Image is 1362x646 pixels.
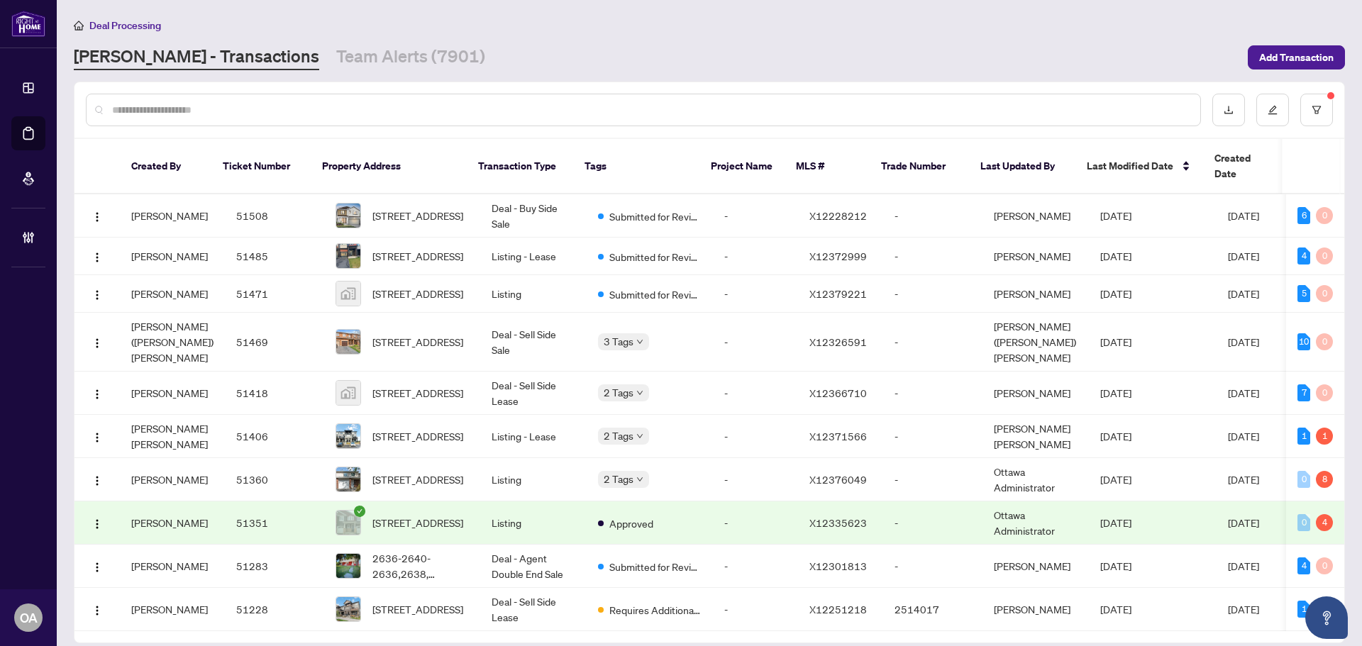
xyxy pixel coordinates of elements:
button: Logo [86,555,109,577]
td: [PERSON_NAME] [982,194,1089,238]
td: - [883,275,982,313]
td: 51418 [225,372,324,415]
span: [DATE] [1100,603,1131,616]
th: Transaction Type [467,139,573,194]
th: Created By [120,139,211,194]
td: Listing [480,458,587,501]
span: 2636-2640-2636,2638,[STREET_ADDRESS] [372,550,469,581]
button: edit [1256,94,1289,126]
span: [DATE] [1228,603,1259,616]
img: thumbnail-img [336,554,360,578]
button: Open asap [1305,596,1348,639]
td: 51508 [225,194,324,238]
button: Logo [86,425,109,447]
td: [PERSON_NAME] [982,238,1089,275]
span: filter [1312,105,1322,115]
span: X12376049 [809,473,867,486]
span: [DATE] [1100,559,1131,572]
span: [DATE] [1228,335,1259,348]
span: [DATE] [1228,473,1259,486]
span: [DATE] [1100,287,1131,300]
span: [STREET_ADDRESS] [372,428,463,444]
span: Deal Processing [89,19,161,32]
span: Submitted for Review [609,208,702,224]
td: 51360 [225,458,324,501]
div: 7 [1297,384,1310,401]
td: 51471 [225,275,324,313]
img: thumbnail-img [336,244,360,268]
th: Project Name [699,139,785,194]
span: check-circle [354,506,365,517]
span: Submitted for Review [609,249,702,264]
span: [DATE] [1228,209,1259,222]
td: - [883,458,982,501]
img: thumbnail-img [336,330,360,354]
span: X12372999 [809,250,867,262]
button: Logo [86,468,109,491]
td: - [883,313,982,372]
img: Logo [92,389,103,400]
div: 10 [1297,333,1310,350]
span: [DATE] [1100,335,1131,348]
span: [PERSON_NAME] ([PERSON_NAME]) [PERSON_NAME] [131,320,214,364]
span: 2 Tags [604,428,633,444]
img: Logo [92,605,103,616]
td: Deal - Sell Side Lease [480,372,587,415]
span: X12301813 [809,559,867,572]
td: - [713,588,798,631]
span: Created Date [1214,150,1274,182]
img: thumbnail-img [336,282,360,306]
span: X12326591 [809,335,867,348]
th: Last Updated By [969,139,1075,194]
span: [DATE] [1100,516,1131,529]
span: [PERSON_NAME] [131,559,208,572]
span: X12366710 [809,386,867,399]
span: Requires Additional Docs [609,602,702,618]
div: 4 [1297,247,1310,264]
div: 0 [1316,247,1333,264]
span: Approved [609,516,653,531]
span: [PERSON_NAME] [131,603,208,616]
div: 4 [1316,514,1333,531]
span: [DATE] [1228,430,1259,442]
div: 0 [1316,285,1333,302]
span: [STREET_ADDRESS] [372,248,463,264]
span: 2 Tags [604,384,633,401]
td: 51469 [225,313,324,372]
span: [STREET_ADDRESS] [372,472,463,487]
td: - [713,501,798,545]
span: down [636,389,643,396]
div: 8 [1316,471,1333,488]
span: [STREET_ADDRESS] [372,334,463,350]
td: [PERSON_NAME] [982,545,1089,588]
td: [PERSON_NAME] [PERSON_NAME] [982,415,1089,458]
span: 2 Tags [604,471,633,487]
span: X12371566 [809,430,867,442]
button: Logo [86,330,109,353]
th: Property Address [311,139,467,194]
div: 1 [1297,428,1310,445]
td: Deal - Agent Double End Sale [480,545,587,588]
span: 3 Tags [604,333,633,350]
img: thumbnail-img [336,424,360,448]
td: - [713,415,798,458]
th: Last Modified Date [1075,139,1203,194]
div: 0 [1316,384,1333,401]
span: Add Transaction [1259,46,1334,69]
span: OA [20,608,38,628]
th: Tags [573,139,699,194]
img: Logo [92,338,103,349]
button: Logo [86,204,109,227]
td: - [713,313,798,372]
button: Add Transaction [1248,45,1345,69]
div: 0 [1297,471,1310,488]
div: 6 [1297,207,1310,224]
span: [DATE] [1100,250,1131,262]
img: Logo [92,211,103,223]
td: - [883,501,982,545]
span: [DATE] [1100,386,1131,399]
span: [DATE] [1228,386,1259,399]
td: - [713,238,798,275]
td: - [883,545,982,588]
td: 2514017 [883,588,982,631]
